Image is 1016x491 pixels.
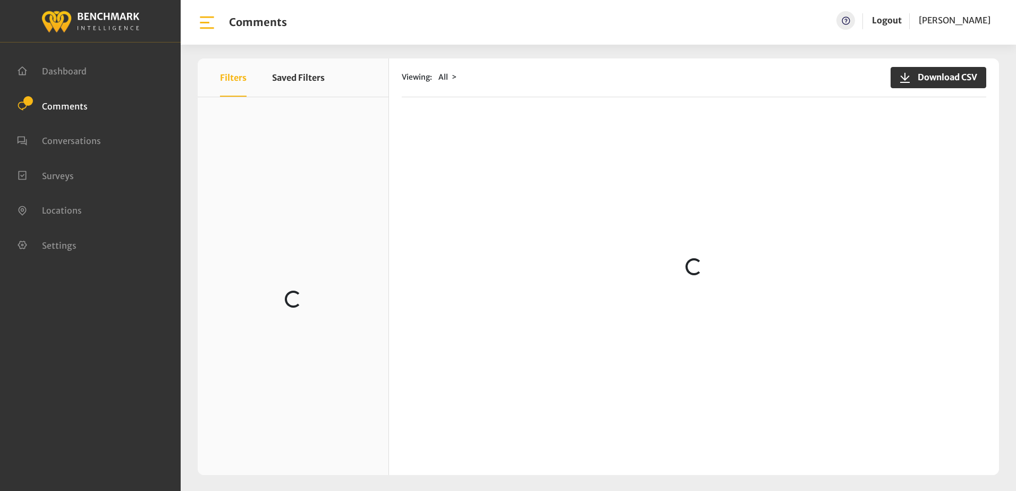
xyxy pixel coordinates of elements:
a: Logout [872,15,902,26]
a: Conversations [17,134,101,145]
h1: Comments [229,16,287,29]
span: Settings [42,240,77,250]
button: Saved Filters [272,58,325,97]
span: Comments [42,100,88,111]
a: Locations [17,204,82,215]
img: bar [198,13,216,32]
button: Filters [220,58,247,97]
span: Locations [42,205,82,216]
span: Download CSV [911,71,977,83]
span: Dashboard [42,66,87,77]
a: Comments [17,100,88,111]
span: Viewing: [402,72,432,83]
span: All [438,72,448,82]
a: [PERSON_NAME] [919,11,990,30]
button: Download CSV [891,67,986,88]
span: [PERSON_NAME] [919,15,990,26]
a: Surveys [17,170,74,180]
a: Settings [17,239,77,250]
img: benchmark [41,8,140,34]
a: Logout [872,11,902,30]
a: Dashboard [17,65,87,75]
span: Surveys [42,170,74,181]
span: Conversations [42,136,101,146]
